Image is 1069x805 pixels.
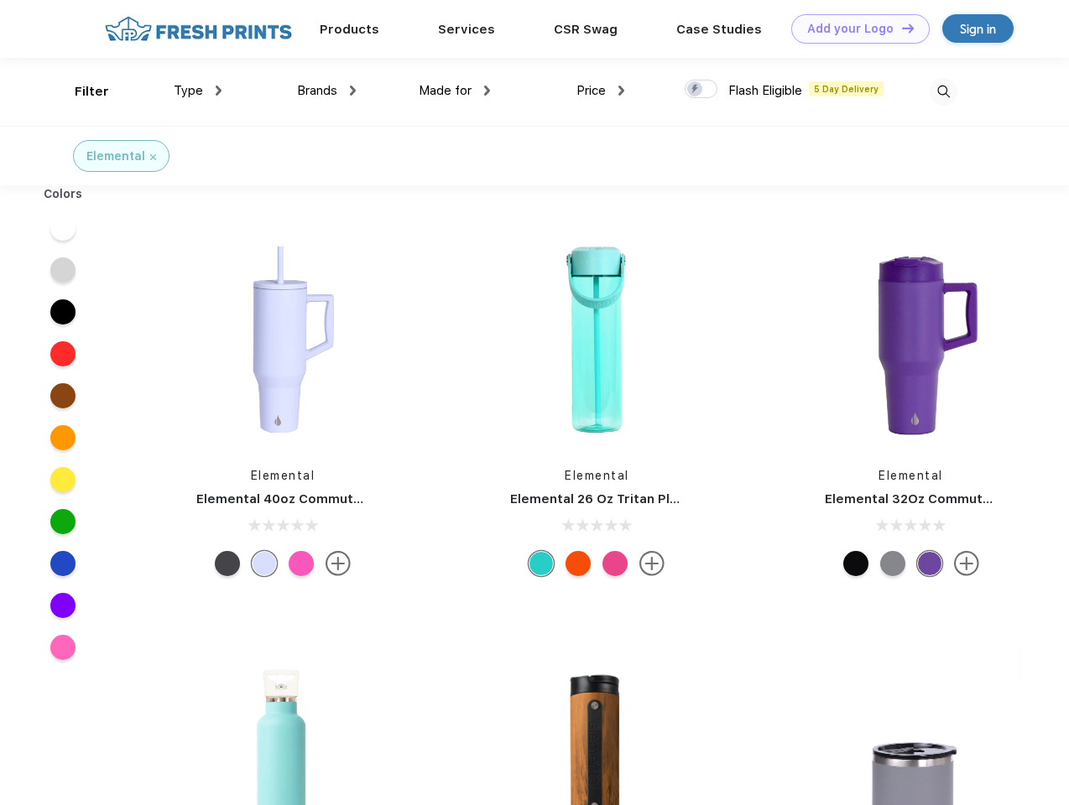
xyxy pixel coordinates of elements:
span: Price [576,83,606,98]
span: 5 Day Delivery [809,81,884,96]
div: Graphite [880,551,905,576]
span: Made for [419,83,472,98]
div: Ice blue [252,551,277,576]
a: Elemental 40oz Commuter Tumbler [196,491,424,506]
a: Products [320,22,379,37]
div: Hot Pink Drip [289,551,314,576]
img: dropdown.png [618,86,624,96]
img: dropdown.png [216,86,222,96]
a: Services [438,22,495,37]
div: Good Vibes [566,551,591,576]
img: func=resize&h=266 [800,227,1023,450]
img: dropdown.png [484,86,490,96]
div: Purple [917,551,942,576]
div: Robin's Egg [529,551,554,576]
div: Black Speckle [843,551,868,576]
div: Filter [75,82,109,101]
a: Elemental 26 Oz Tritan Plastic Water Bottle [510,491,788,506]
div: Elemental [86,148,145,165]
img: DT [902,23,914,33]
a: CSR Swag [554,22,618,37]
div: Sign in [960,19,996,39]
img: func=resize&h=266 [485,227,708,450]
img: more.svg [326,551,351,576]
div: Black Leopard [215,551,240,576]
img: filter_cancel.svg [150,154,156,160]
img: dropdown.png [350,86,356,96]
div: Colors [31,185,96,203]
img: more.svg [954,551,979,576]
img: fo%20logo%202.webp [100,14,297,44]
div: Pink Checkers [602,551,628,576]
span: Type [174,83,203,98]
div: Add your Logo [807,22,894,36]
img: desktop_search.svg [930,78,957,106]
a: Elemental [251,469,315,482]
img: more.svg [639,551,665,576]
img: func=resize&h=266 [171,227,394,450]
a: Sign in [942,14,1014,43]
a: Elemental [879,469,943,482]
a: Elemental 32Oz Commuter Tumbler [825,491,1053,506]
span: Flash Eligible [728,83,802,98]
a: Elemental [565,469,629,482]
span: Brands [297,83,337,98]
